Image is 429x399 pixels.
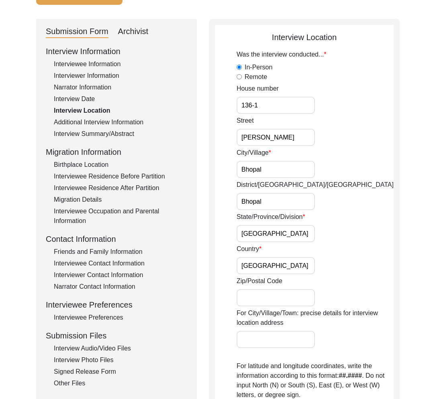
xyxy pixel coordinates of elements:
[54,94,187,104] div: Interview Date
[54,259,187,268] div: Interviewee Contact Information
[118,25,149,38] div: Archivist
[54,379,187,388] div: Other Files
[54,117,187,127] div: Additional Interview Information
[54,247,187,257] div: Friends and Family Information
[46,146,187,158] div: Migration Information
[237,116,254,126] label: Street
[245,72,267,82] label: Remote
[54,106,187,115] div: Interview Location
[46,330,187,342] div: Submission Files
[54,344,187,353] div: Interview Audio/Video Files
[46,45,187,57] div: Interview Information
[54,195,187,205] div: Migration Details
[54,355,187,365] div: Interview Photo Files
[54,172,187,181] div: Interviewee Residence Before Partition
[54,59,187,69] div: Interviewee Information
[54,129,187,139] div: Interview Summary/Abstract
[237,308,394,328] label: For City/Village/Town: precise details for interview location address
[54,282,187,292] div: Narrator Contact Information
[237,244,261,254] label: Country
[54,83,187,92] div: Narrator Information
[54,71,187,81] div: Interviewer Information
[46,25,108,38] div: Submission Form
[54,160,187,170] div: Birthplace Location
[237,180,394,190] label: District/[GEOGRAPHIC_DATA]/[GEOGRAPHIC_DATA]
[237,276,282,286] label: Zip/Postal Code
[54,183,187,193] div: Interviewee Residence After Partition
[54,313,187,322] div: Interviewee Preferences
[46,233,187,245] div: Contact Information
[339,372,362,379] b: ##.####
[237,212,305,222] label: State/Province/Division
[237,84,279,93] label: House number
[46,299,187,311] div: Interviewee Preferences
[245,63,272,72] label: In-Person
[54,207,187,226] div: Interviewee Occupation and Parental Information
[215,31,394,43] div: Interview Location
[237,148,271,158] label: City/Village
[54,270,187,280] div: Interviewer Contact Information
[237,50,327,59] label: Was the interview conducted...
[54,367,187,377] div: Signed Release Form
